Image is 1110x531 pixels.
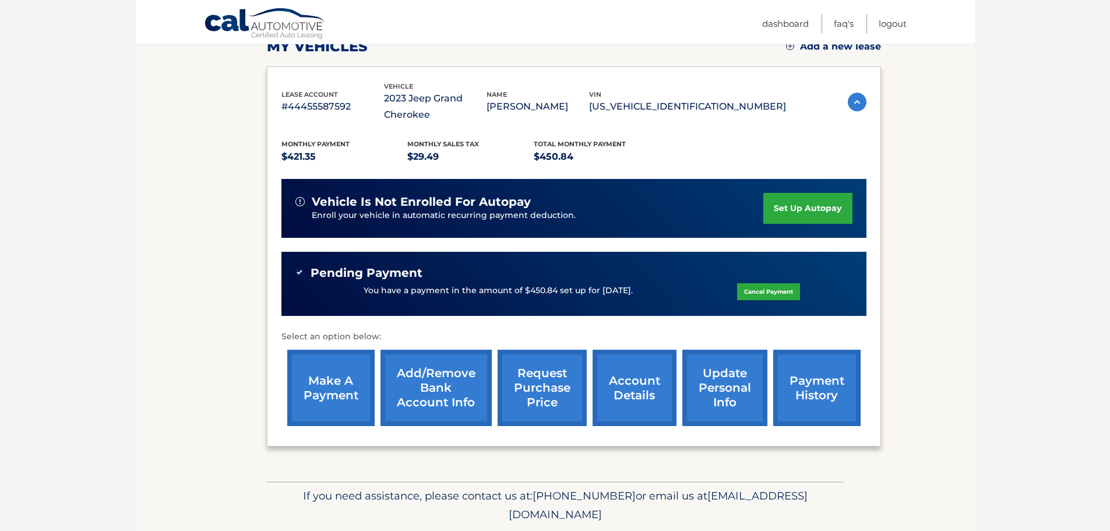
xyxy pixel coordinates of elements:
[763,193,852,224] a: set up autopay
[267,38,368,55] h2: my vehicles
[295,197,305,206] img: alert-white.svg
[311,266,422,280] span: Pending Payment
[281,90,338,99] span: lease account
[879,14,907,33] a: Logout
[407,149,534,165] p: $29.49
[682,350,767,426] a: update personal info
[848,93,866,111] img: accordion-active.svg
[384,82,413,90] span: vehicle
[786,41,881,52] a: Add a new lease
[773,350,861,426] a: payment history
[281,99,384,115] p: #44455587592
[281,330,866,344] p: Select an option below:
[364,284,633,297] p: You have a payment in the amount of $450.84 set up for [DATE].
[534,140,626,148] span: Total Monthly Payment
[281,149,408,165] p: $421.35
[533,489,636,502] span: [PHONE_NUMBER]
[487,90,507,99] span: name
[295,268,304,276] img: check-green.svg
[737,283,800,300] a: Cancel Payment
[786,42,794,50] img: add.svg
[204,8,326,41] a: Cal Automotive
[487,99,589,115] p: [PERSON_NAME]
[384,90,487,123] p: 2023 Jeep Grand Cherokee
[762,14,809,33] a: Dashboard
[534,149,660,165] p: $450.84
[274,487,836,524] p: If you need assistance, please contact us at: or email us at
[498,350,587,426] a: request purchase price
[407,140,479,148] span: Monthly sales Tax
[509,489,808,521] span: [EMAIL_ADDRESS][DOMAIN_NAME]
[380,350,492,426] a: Add/Remove bank account info
[287,350,375,426] a: make a payment
[312,195,531,209] span: vehicle is not enrolled for autopay
[834,14,854,33] a: FAQ's
[593,350,676,426] a: account details
[589,90,601,99] span: vin
[312,209,764,222] p: Enroll your vehicle in automatic recurring payment deduction.
[281,140,350,148] span: Monthly Payment
[589,99,786,115] p: [US_VEHICLE_IDENTIFICATION_NUMBER]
